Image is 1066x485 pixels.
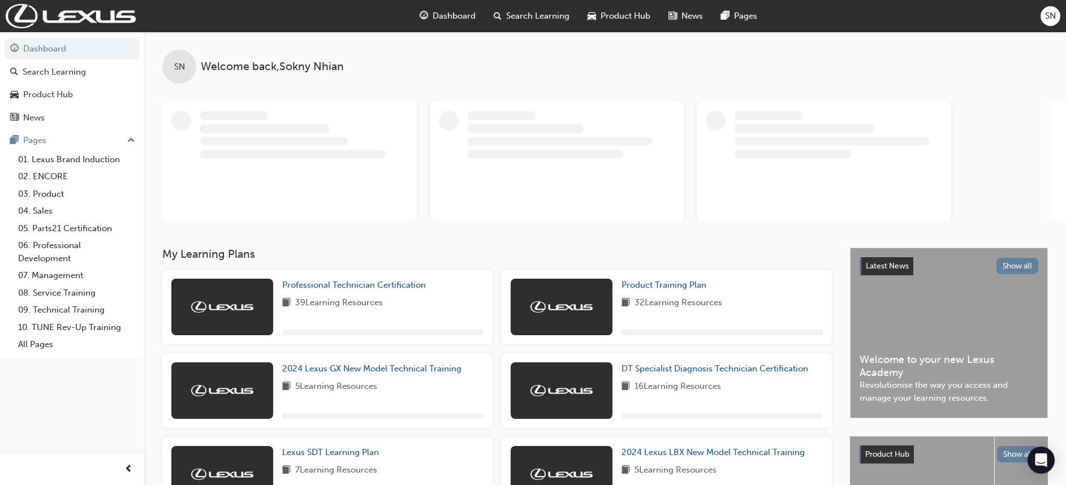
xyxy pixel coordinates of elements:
span: Welcome to your new Lexus Academy [860,353,1038,379]
div: Search Learning [23,66,86,79]
span: book-icon [622,380,630,394]
span: Pages [734,10,757,23]
a: 05. Parts21 Certification [14,220,140,237]
span: 2024 Lexus GX New Model Technical Training [282,363,461,374]
a: Lexus SDT Learning Plan [282,446,383,459]
span: SN [1045,10,1056,23]
a: 06. Professional Development [14,237,140,267]
a: 09. Technical Training [14,301,140,319]
span: 32 Learning Resources [635,296,722,310]
span: 16 Learning Resources [635,380,721,394]
a: Product HubShow all [859,445,1039,464]
button: Pages [5,130,140,151]
button: SN [1041,6,1060,26]
div: Open Intercom Messenger [1028,447,1055,474]
a: 02. ENCORE [14,168,140,185]
a: Latest NewsShow allWelcome to your new Lexus AcademyRevolutionise the way you access and manage y... [850,248,1048,418]
a: DT Specialist Diagnosis Technician Certification [622,362,813,375]
span: prev-icon [124,462,133,477]
a: 04. Sales [14,202,140,220]
span: Product Hub [601,10,650,23]
a: 10. TUNE Rev-Up Training [14,319,140,336]
div: News [23,111,45,124]
h3: My Learning Plans [162,248,832,261]
a: 2024 Lexus LBX New Model Technical Training [622,446,809,459]
img: Trak [6,4,136,28]
span: book-icon [282,296,291,310]
a: Search Learning [5,62,140,83]
div: Product Hub [23,88,73,101]
span: news-icon [10,113,19,123]
a: Product Hub [5,84,140,105]
img: Trak [530,469,593,480]
span: pages-icon [10,136,19,146]
a: 08. Service Training [14,284,140,302]
span: book-icon [622,296,630,310]
img: Trak [530,301,593,313]
button: DashboardSearch LearningProduct HubNews [5,36,140,130]
span: DT Specialist Diagnosis Technician Certification [622,363,808,374]
span: 5 Learning Resources [295,380,377,394]
a: Product Training Plan [622,279,711,292]
span: search-icon [494,9,502,23]
img: Trak [191,385,253,396]
span: car-icon [10,90,19,100]
a: All Pages [14,336,140,353]
span: guage-icon [10,44,19,54]
span: 39 Learning Resources [295,296,383,310]
span: Product Training Plan [622,280,706,290]
span: car-icon [588,9,596,23]
span: search-icon [10,67,18,77]
span: Welcome back , Sokny Nhian [201,60,344,73]
span: Search Learning [506,10,569,23]
span: SN [174,60,185,73]
span: news-icon [668,9,677,23]
div: Pages [23,134,46,147]
span: up-icon [127,133,135,148]
span: News [681,10,703,23]
span: Latest News [866,261,909,271]
span: 2024 Lexus LBX New Model Technical Training [622,447,805,457]
a: guage-iconDashboard [411,5,485,28]
img: Trak [191,301,253,313]
span: book-icon [282,380,291,394]
button: Show all [997,446,1039,462]
a: search-iconSearch Learning [485,5,579,28]
a: 2024 Lexus GX New Model Technical Training [282,362,466,375]
a: car-iconProduct Hub [579,5,659,28]
span: Revolutionise the way you access and manage your learning resources. [860,379,1038,404]
span: Lexus SDT Learning Plan [282,447,379,457]
button: Show all [996,258,1039,274]
span: guage-icon [420,9,428,23]
a: 07. Management [14,267,140,284]
a: news-iconNews [659,5,712,28]
span: Product Hub [865,449,909,459]
a: 03. Product [14,185,140,203]
img: Trak [191,469,253,480]
a: 01. Lexus Brand Induction [14,151,140,168]
span: book-icon [622,464,630,478]
span: Professional Technician Certification [282,280,426,290]
span: book-icon [282,464,291,478]
img: Trak [530,385,593,396]
a: News [5,107,140,128]
span: 7 Learning Resources [295,464,377,478]
span: Dashboard [433,10,476,23]
a: Professional Technician Certification [282,279,430,292]
a: Dashboard [5,38,140,59]
a: pages-iconPages [712,5,766,28]
a: Latest NewsShow all [860,257,1038,275]
span: pages-icon [721,9,730,23]
span: 5 Learning Resources [635,464,717,478]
